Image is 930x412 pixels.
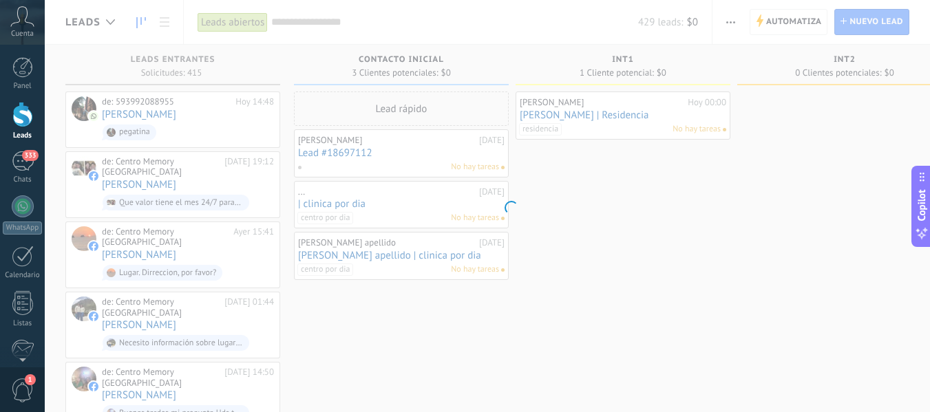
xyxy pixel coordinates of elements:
div: Chats [3,175,43,184]
div: Panel [3,82,43,91]
div: Listas [3,319,43,328]
div: Calendario [3,271,43,280]
span: Cuenta [11,30,34,39]
span: 333 [22,150,38,161]
div: Leads [3,131,43,140]
span: Copilot [915,189,929,221]
div: WhatsApp [3,221,42,235]
span: 1 [25,374,36,385]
